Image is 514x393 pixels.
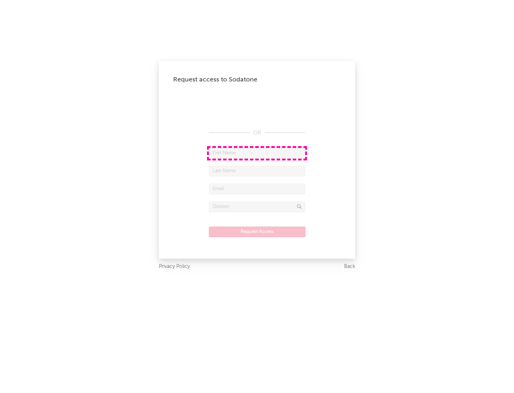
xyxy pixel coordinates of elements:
[173,75,341,84] div: Request access to Sodatone
[209,129,305,137] div: OR
[209,148,305,159] input: First Name
[209,227,306,237] button: Request Access
[209,202,305,212] input: Division
[159,262,190,271] a: Privacy Policy
[344,262,355,271] a: Back
[209,166,305,176] input: Last Name
[209,184,305,194] input: Email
